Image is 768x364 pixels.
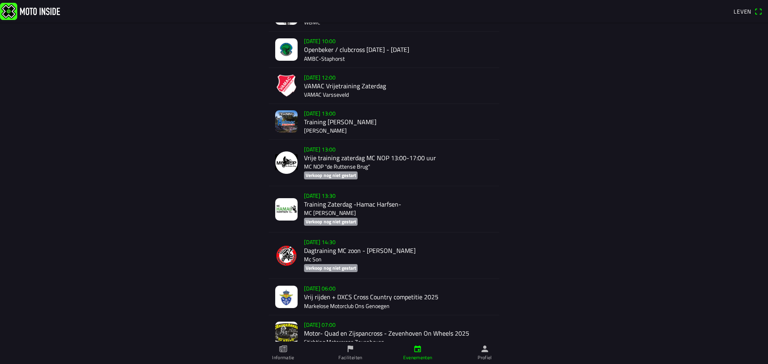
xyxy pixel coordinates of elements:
[275,110,298,133] img: N3lxsS6Zhak3ei5Q5MtyPEvjHqMuKUUTBqHB2i4g.png
[269,186,499,233] a: [DATE] 13:30Training Zaterdag -Hamac Harfsen-MC [PERSON_NAME]Verkoop nog niet gestart
[269,279,499,315] a: [DATE] 06:00Vrij rijden + DXCS Cross Country competitie 2025Markelose Motorclub Ons Genoegen
[269,315,499,351] a: [DATE] 07:00Motor- Quad en Zijspancross - Zevenhoven On Wheels 2025Stichting Motorcross Zevenhoven
[275,38,298,61] img: LHdt34qjO8I1ikqy75xviT6zvODe0JOmFLV3W9KQ.jpeg
[480,344,489,353] ion-icon: persoon
[275,74,298,97] img: HOgAL8quJYoJv3riF2AwwN3Fsh4s3VskIwtzKrvK.png
[275,322,298,344] img: ym7zd07UakFQaleHQQVX3MjOpSWNDAaosxiDTUKw.jpg
[478,354,492,361] font: Profiel
[269,233,499,279] a: [DATE] 14:30Dagtraining MC zoon - [PERSON_NAME]Mc SonVerkoop nog niet gestart
[730,4,766,18] a: Levenqr-scanner
[269,32,499,68] a: [DATE] 10:00Openbeker / clubcross [DATE] - [DATE]AMBC-Staphorst
[279,344,288,353] ion-icon: papier
[272,354,294,361] font: Informatie
[275,245,298,267] img: sfRBxcGZmvZ0K6QUyq9TbY0sbKJYVDoKWVN9jkDZ.png
[338,354,362,361] font: Faciliteiten
[269,140,499,186] a: [DATE] 13:00Vrije training zaterdag MC NOP 13:00-17:00 uurMC NOP "de Ruttense Brug"Verkoop nog ni...
[413,344,422,353] ion-icon: kalender
[403,354,432,361] font: Evenementen
[269,68,499,104] a: [DATE] 12:00VAMAC Vrijetraining ZaterdagVAMAC Varsseveld
[346,344,355,353] ion-icon: vlag
[734,7,751,16] font: Leven
[269,104,499,140] a: [DATE] 13:00Training [PERSON_NAME][PERSON_NAME]
[275,151,298,174] img: NjdwpvkGicnr6oC83998ZTDUeXJJ29cK9cmzxz8K.png
[275,198,298,221] img: 7cEymm8sCid3If6kbhJAI24WpSS5QJjC9vpdNrlb.jpg
[275,286,298,308] img: AFFeeIxnsgetZ59Djh9zHoMlSo8wVdQP4ewsvtr6.jpg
